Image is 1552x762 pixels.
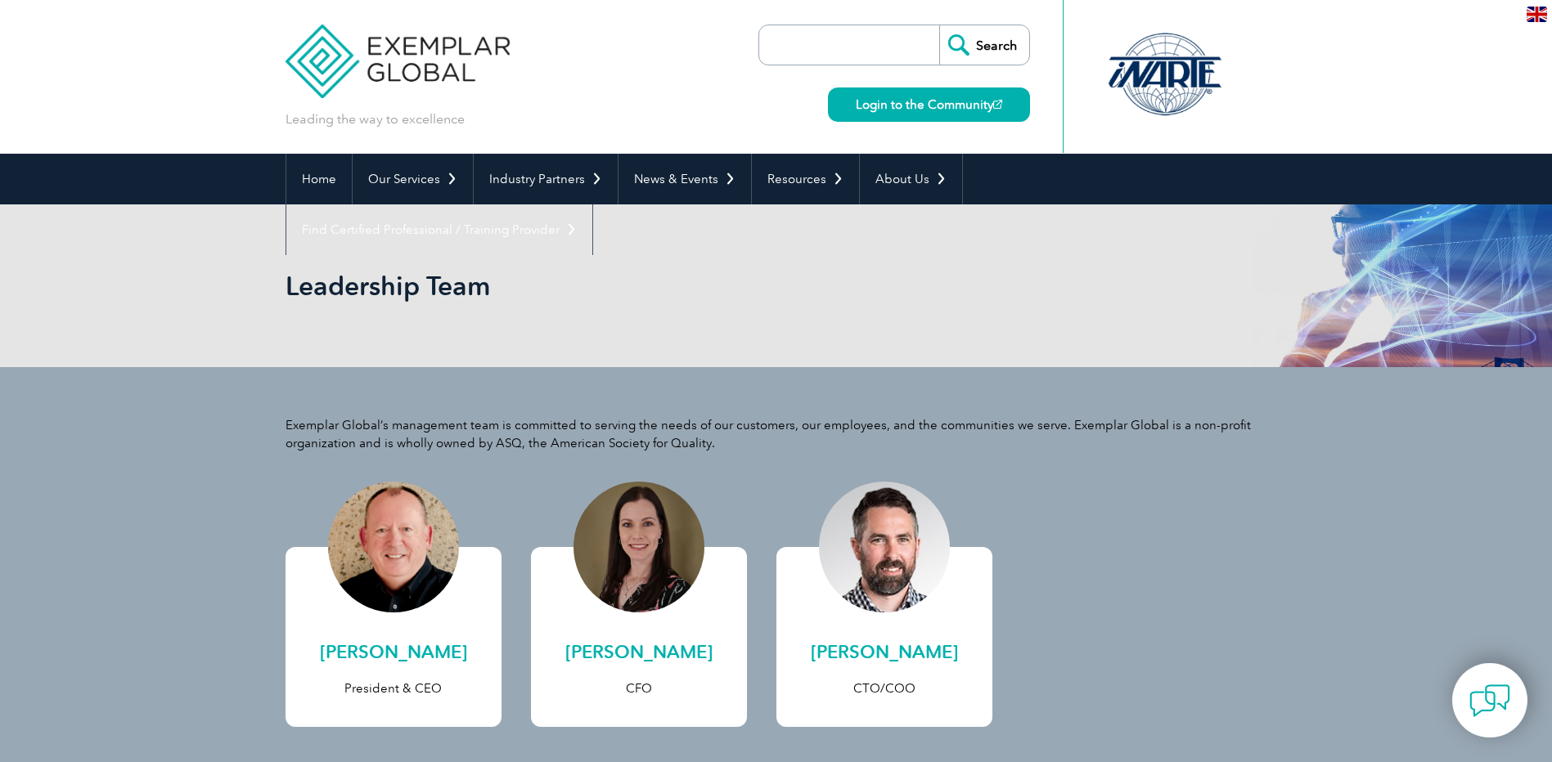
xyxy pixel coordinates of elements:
[1469,680,1510,721] img: contact-chat.png
[1527,7,1547,22] img: en
[286,110,465,128] p: Leading the way to excellence
[793,679,976,697] p: CTO/COO
[993,100,1002,109] img: open_square.png
[286,204,592,255] a: Find Certified Professional / Training Provider
[302,679,485,697] p: President & CEO
[860,154,962,204] a: About Us
[353,154,473,204] a: Our Services
[474,154,618,204] a: Industry Partners
[828,87,1030,122] a: Login to the Community
[619,154,751,204] a: News & Events
[776,547,992,727] a: [PERSON_NAME] CTO/COO
[547,679,731,697] p: CFO
[302,639,485,666] h2: [PERSON_NAME]
[547,639,731,666] h2: [PERSON_NAME]
[531,547,747,727] a: [PERSON_NAME] CFO
[286,547,502,727] a: [PERSON_NAME] President & CEO
[752,154,859,204] a: Resources
[286,154,352,204] a: Home
[793,639,976,666] h2: [PERSON_NAME]
[286,270,914,302] h1: Leadership Team
[939,25,1029,65] input: Search
[286,416,1267,452] p: Exemplar Global’s management team is committed to serving the needs of our customers, our employe...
